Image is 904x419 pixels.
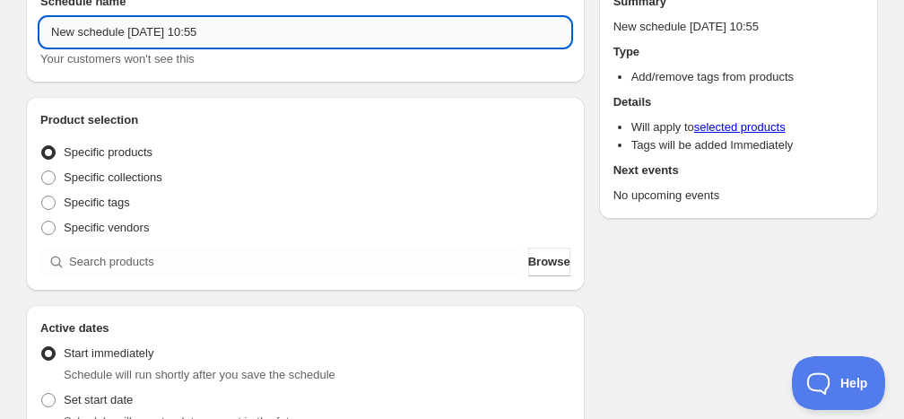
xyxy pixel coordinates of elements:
[69,248,525,276] input: Search products
[64,368,335,381] span: Schedule will run shortly after you save the schedule
[40,52,195,65] span: Your customers won't see this
[613,161,864,179] h2: Next events
[631,136,864,154] li: Tags will be added Immediately
[40,111,570,129] h2: Product selection
[40,319,570,337] h2: Active dates
[792,356,886,410] iframe: Toggle Customer Support
[613,187,864,205] p: No upcoming events
[631,118,864,136] li: Will apply to
[64,346,153,360] span: Start immediately
[631,68,864,86] li: Add/remove tags from products
[64,196,130,209] span: Specific tags
[64,221,149,234] span: Specific vendors
[528,248,570,276] button: Browse
[64,145,152,159] span: Specific products
[613,18,864,36] p: New schedule [DATE] 10:55
[64,393,133,406] span: Set start date
[64,170,162,184] span: Specific collections
[613,43,864,61] h2: Type
[694,120,786,134] a: selected products
[528,253,570,271] span: Browse
[613,93,864,111] h2: Details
